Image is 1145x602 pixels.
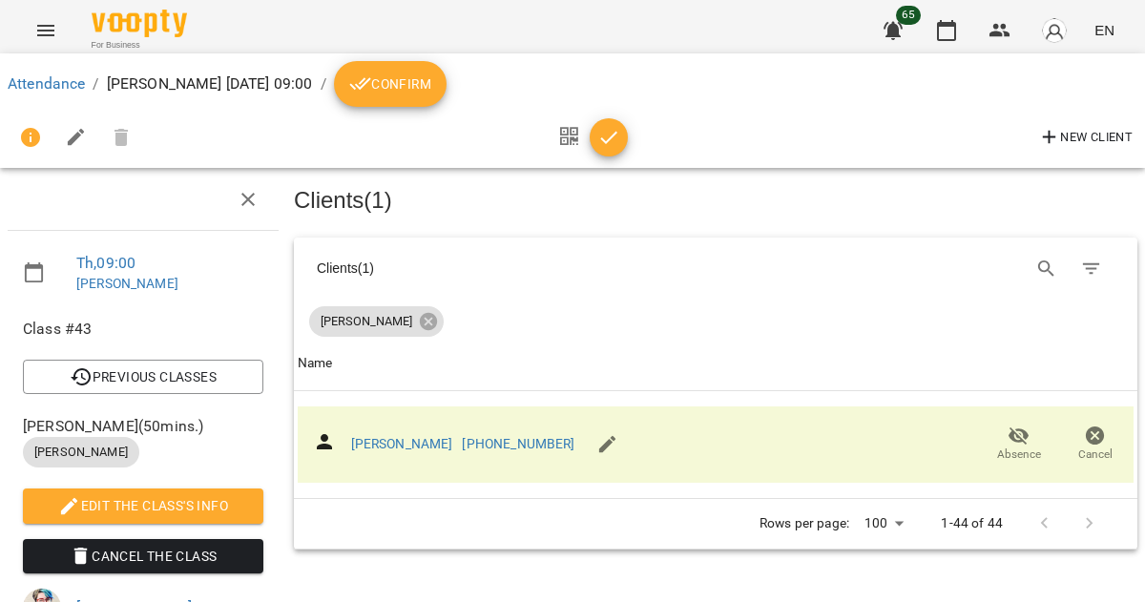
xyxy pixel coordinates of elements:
button: Search [1024,246,1070,292]
span: Edit the class's Info [38,494,248,517]
span: [PERSON_NAME] [309,313,424,330]
span: Name [298,352,1134,375]
button: Previous Classes [23,360,263,394]
div: 100 [857,509,910,537]
img: Voopty Logo [92,10,187,37]
span: Confirm [349,73,431,95]
div: Table Toolbar [294,238,1137,299]
button: New Client [1033,122,1137,153]
span: For Business [92,39,187,52]
div: Sort [298,352,333,375]
span: [PERSON_NAME] ( 50 mins. ) [23,415,263,438]
li: / [93,73,98,95]
span: 65 [896,6,921,25]
a: [PHONE_NUMBER] [462,436,574,451]
a: [PERSON_NAME] [351,436,453,451]
li: / [321,73,326,95]
button: Absence [981,418,1057,471]
button: Filter [1069,246,1114,292]
h3: Clients ( 1 ) [294,188,1137,213]
span: EN [1094,20,1114,40]
p: Rows per page: [760,514,849,533]
span: New Client [1038,126,1133,149]
span: Previous Classes [38,365,248,388]
a: Th , 09:00 [76,254,135,272]
button: Cancel the class [23,539,263,573]
button: Edit the class's Info [23,488,263,523]
img: avatar_s.png [1041,17,1068,44]
button: Menu [23,8,69,53]
div: Name [298,352,333,375]
p: [PERSON_NAME] [DATE] 09:00 [107,73,313,95]
button: Confirm [334,61,447,107]
span: Absence [997,446,1041,463]
a: Attendance [8,74,85,93]
span: [PERSON_NAME] [23,444,139,461]
p: 1-44 of 44 [941,514,1002,533]
span: Class #43 [23,318,263,341]
button: Cancel [1057,418,1134,471]
span: Cancel the class [38,545,248,568]
div: Clients ( 1 ) [317,259,698,278]
nav: breadcrumb [8,61,1137,107]
button: EN [1087,12,1122,48]
div: [PERSON_NAME] [309,306,444,337]
a: [PERSON_NAME] [76,276,178,291]
span: Cancel [1078,446,1113,463]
